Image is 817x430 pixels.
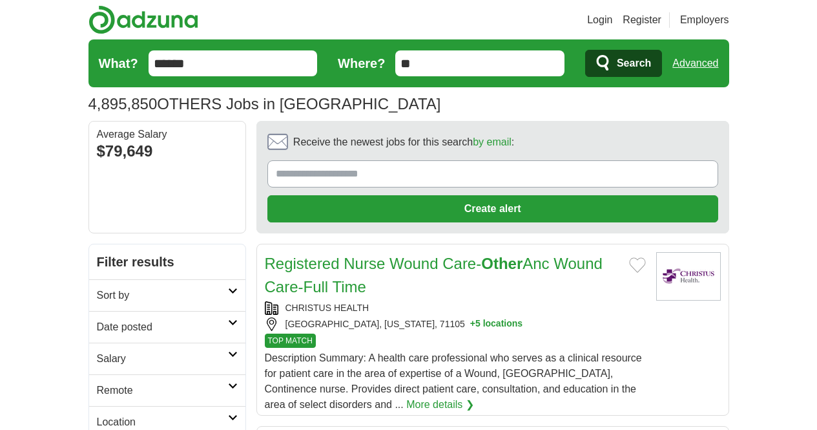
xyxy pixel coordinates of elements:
strong: Other [481,255,522,272]
span: + [470,317,475,331]
a: Salary [89,343,245,374]
label: What? [99,54,138,73]
button: +5 locations [470,317,522,331]
button: Create alert [267,195,718,222]
h1: OTHERS Jobs in [GEOGRAPHIC_DATA] [88,95,441,113]
div: Average Salary [97,129,238,140]
h2: Filter results [89,244,245,279]
a: Date posted [89,311,245,343]
h2: Remote [97,383,228,398]
span: TOP MATCH [265,334,316,348]
label: Where? [338,54,385,73]
a: Employers [680,12,729,28]
a: CHRISTUS HEALTH [285,303,369,313]
a: Register [623,12,661,28]
h2: Location [97,414,228,430]
h2: Date posted [97,319,228,335]
span: 4,895,850 [88,92,158,116]
div: [GEOGRAPHIC_DATA], [US_STATE], 71105 [265,317,646,331]
a: Remote [89,374,245,406]
span: Description Summary: A health care professional who serves as a clinical resource for patient car... [265,352,642,410]
div: $79,649 [97,140,238,163]
span: Search [617,50,651,76]
a: More details ❯ [406,397,474,413]
button: Add to favorite jobs [629,257,646,273]
img: Adzuna logo [88,5,198,34]
a: Login [587,12,612,28]
h2: Sort by [97,288,228,303]
h2: Salary [97,351,228,367]
span: Receive the newest jobs for this search : [293,134,514,150]
button: Search [585,50,662,77]
a: by email [473,136,512,147]
a: Advanced [672,50,718,76]
a: Registered Nurse Wound Care-OtherAnc Wound Care-Full Time [265,255,603,296]
a: Sort by [89,279,245,311]
img: CHRISTUS Health logo [656,252,721,301]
